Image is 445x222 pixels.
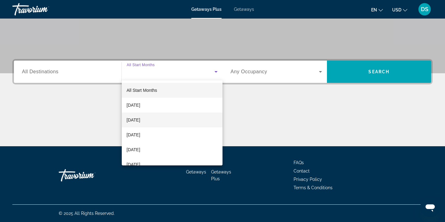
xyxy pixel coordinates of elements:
span: [DATE] [127,161,140,168]
span: [DATE] [127,101,140,109]
span: [DATE] [127,146,140,153]
span: [DATE] [127,116,140,124]
span: [DATE] [127,131,140,139]
iframe: Button to launch messaging window [420,197,440,217]
span: All Start Months [127,88,157,93]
